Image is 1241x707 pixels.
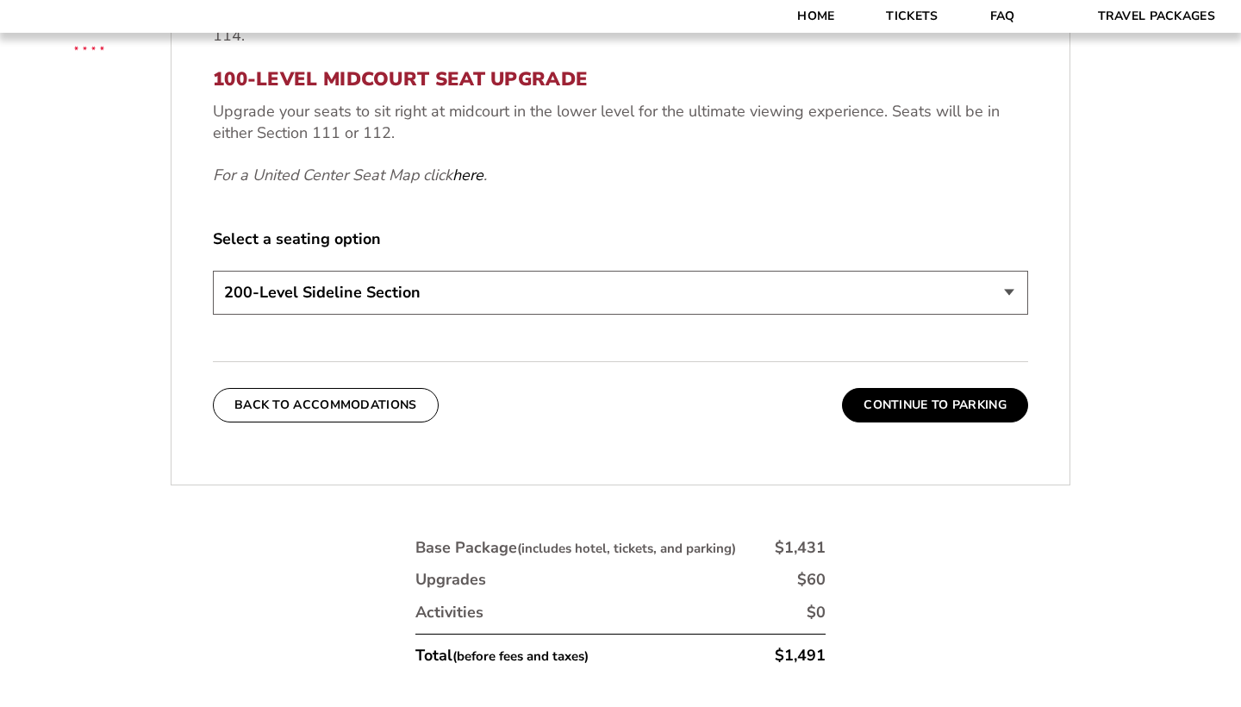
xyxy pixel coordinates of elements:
div: Total [415,645,589,666]
small: (includes hotel, tickets, and parking) [517,540,736,557]
div: $1,431 [775,537,826,559]
div: $60 [797,569,826,591]
div: Base Package [415,537,736,559]
div: Activities [415,602,483,623]
div: $0 [807,602,826,623]
button: Back To Accommodations [213,388,439,422]
button: Continue To Parking [842,388,1028,422]
img: CBS Sports Thanksgiving Classic [52,9,127,84]
h3: 100-Level Midcourt Seat Upgrade [213,68,1028,91]
div: $1,491 [775,645,826,666]
label: Select a seating option [213,228,1028,250]
em: For a United Center Seat Map click . [213,165,487,185]
div: Upgrades [415,569,486,591]
p: Upgrade your seats to sit right at midcourt in the lower level for the ultimate viewing experienc... [213,101,1028,144]
a: here [452,165,483,186]
small: (before fees and taxes) [452,648,589,665]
